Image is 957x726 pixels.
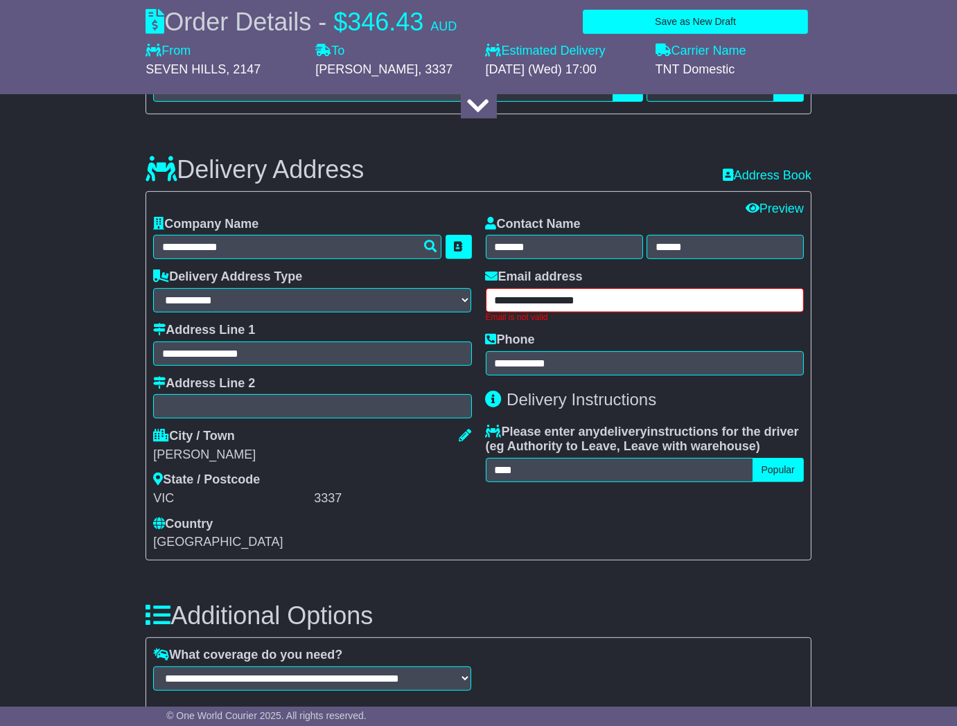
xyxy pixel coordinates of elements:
span: Delivery Instructions [507,390,656,409]
h3: Delivery Address [146,156,364,184]
label: Address Line 1 [153,323,255,338]
label: Carrier Name [656,44,746,59]
button: Popular [753,458,804,482]
label: Estimated Delivery [485,44,641,59]
span: $ [333,8,347,36]
span: , 2147 [226,62,261,76]
span: © One World Courier 2025. All rights reserved. [166,710,367,721]
label: State / Postcode [153,472,260,488]
a: Address Book [723,168,811,182]
span: 346.43 [347,8,423,36]
span: [GEOGRAPHIC_DATA] [153,535,283,549]
label: Country [153,517,213,532]
a: Preview [746,202,804,215]
span: [PERSON_NAME] [315,62,418,76]
label: Delivery Address Type [153,269,302,285]
div: Order Details - [146,7,457,37]
div: 3337 [314,491,471,506]
label: From [146,44,191,59]
span: eg Authority to Leave, Leave with warehouse [490,439,756,453]
div: [DATE] (Wed) 17:00 [485,62,641,78]
label: Please enter any instructions for the driver ( ) [486,425,804,454]
button: Save as New Draft [583,10,808,34]
label: Phone [486,333,535,348]
div: Email is not valid [486,312,804,322]
label: City / Town [153,429,235,444]
label: What coverage do you need? [153,648,342,663]
label: To [315,44,344,59]
label: Address Line 2 [153,376,255,391]
span: SEVEN HILLS [146,62,226,76]
label: Contact Name [486,217,581,232]
span: delivery [600,425,647,439]
span: , 3337 [418,62,453,76]
label: Email address [486,269,583,285]
div: VIC [153,491,310,506]
label: Company Name [153,217,258,232]
h3: Additional Options [146,602,811,630]
div: TNT Domestic [656,62,811,78]
div: [PERSON_NAME] [153,448,471,463]
span: AUD [430,19,457,33]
